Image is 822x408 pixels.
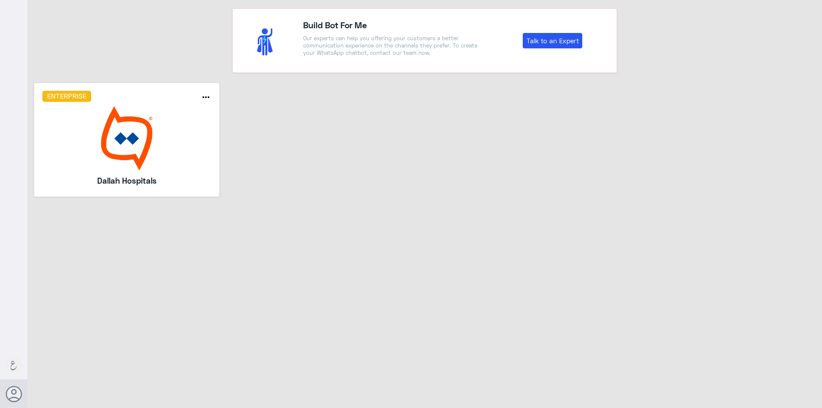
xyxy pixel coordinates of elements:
[42,91,92,102] h6: Enterprise
[6,386,22,402] button: Avatar
[65,175,188,187] h5: Dallah Hospitals
[523,33,582,48] a: Talk to an Expert
[201,92,211,102] i: more_horiz
[303,35,482,57] p: Our experts can help you offering your customers a better communication experience on the channel...
[201,92,211,104] button: more_horiz
[303,18,482,31] h4: Build Bot For Me
[42,106,211,170] img: bot image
